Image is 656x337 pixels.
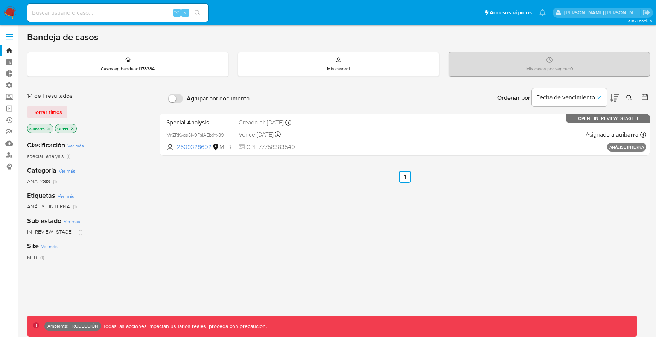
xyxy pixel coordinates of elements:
span: s [184,9,186,16]
p: Todas las acciones impactan usuarios reales, proceda con precaución. [101,323,267,330]
p: mauro.ibarra@mercadolibre.com [564,9,640,16]
a: Salir [642,9,650,17]
p: Ambiente: PRODUCCIÓN [47,325,98,328]
button: search-icon [190,8,205,18]
a: Notificaciones [539,9,546,16]
span: Accesos rápidos [490,9,532,17]
span: ⌥ [174,9,180,16]
input: Buscar usuario o caso... [27,8,208,18]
